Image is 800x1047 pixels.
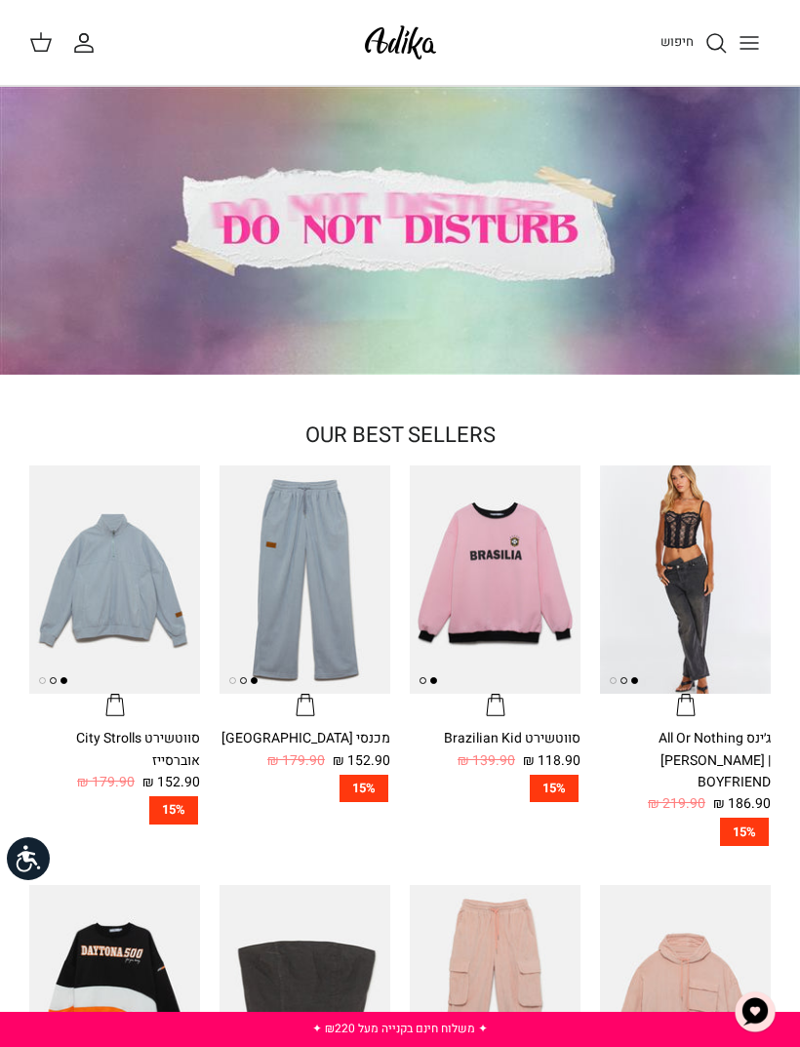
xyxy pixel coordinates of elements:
[77,772,135,793] span: 179.90 ₪
[29,465,200,718] a: סווטשירט City Strolls אוברסייז
[149,796,198,825] span: 15%
[340,775,388,803] span: 15%
[220,728,390,749] div: מכנסי [GEOGRAPHIC_DATA]
[333,750,390,772] span: 152.90 ₪
[220,465,390,718] a: מכנסי טרנינג City strolls
[305,420,496,451] a: OUR BEST SELLERS
[312,1020,488,1037] a: ✦ משלוח חינם בקנייה מעל ₪220 ✦
[220,775,390,803] a: 15%
[29,728,200,793] a: סווטשירט City Strolls אוברסייז 152.90 ₪ 179.90 ₪
[720,818,769,846] span: 15%
[220,728,390,772] a: מכנסי [GEOGRAPHIC_DATA] 152.90 ₪ 179.90 ₪
[648,793,705,815] span: 219.90 ₪
[726,983,784,1041] button: צ'אט
[29,796,200,825] a: 15%
[267,750,325,772] span: 179.90 ₪
[600,728,771,793] div: ג׳ינס All Or Nothing [PERSON_NAME] | BOYFRIEND
[458,750,515,772] span: 139.90 ₪
[29,728,200,772] div: סווטשירט City Strolls אוברסייז
[359,20,442,65] img: Adika IL
[600,818,771,846] a: 15%
[410,728,580,749] div: סווטשירט Brazilian Kid
[72,31,103,55] a: החשבון שלי
[410,728,580,772] a: סווטשירט Brazilian Kid 118.90 ₪ 139.90 ₪
[713,793,771,815] span: 186.90 ₪
[660,32,694,51] span: חיפוש
[523,750,580,772] span: 118.90 ₪
[600,465,771,718] a: ג׳ינס All Or Nothing קריס-קרוס | BOYFRIEND
[142,772,200,793] span: 152.90 ₪
[660,31,728,55] a: חיפוש
[530,775,579,803] span: 15%
[410,465,580,718] a: סווטשירט Brazilian Kid
[410,775,580,803] a: 15%
[600,728,771,816] a: ג׳ינס All Or Nothing [PERSON_NAME] | BOYFRIEND 186.90 ₪ 219.90 ₪
[728,21,771,64] button: Toggle menu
